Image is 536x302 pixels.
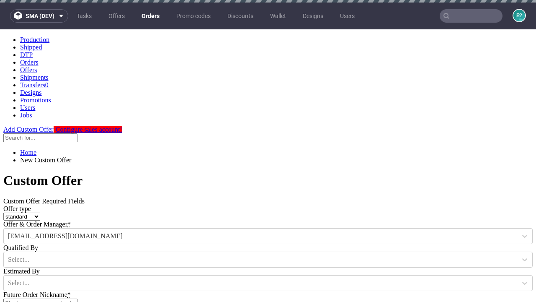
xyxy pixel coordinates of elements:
[56,96,122,104] span: Configure sales account!
[20,67,51,74] a: Promotions
[3,191,71,198] label: Offer & Order Manager
[20,82,32,89] a: Jobs
[67,191,71,198] abbr: required
[20,7,49,14] a: Production
[3,176,31,183] label: Offer type
[3,143,533,159] h1: Custom Offer
[20,75,35,82] a: Users
[171,9,216,23] a: Promo codes
[3,269,77,278] input: Short company name, ie.: 'coca-cola-inc'. Allowed characters: letters, digits, - and _
[72,9,97,23] a: Tasks
[20,52,49,59] a: Transfers0
[3,96,54,104] a: Add Custom Offer
[20,120,36,127] a: Home
[20,60,42,67] a: Designs
[3,168,85,175] span: Custom Offer Required Fields
[20,37,37,44] a: Offers
[335,9,360,23] a: Users
[513,10,525,21] figcaption: e2
[103,9,130,23] a: Offers
[3,262,71,269] label: Future Order Nickname
[45,52,49,59] span: 0
[137,9,165,23] a: Orders
[3,215,38,222] label: Qualified By
[54,96,122,104] a: Configure sales account!
[222,9,258,23] a: Discounts
[298,9,328,23] a: Designs
[20,22,33,29] a: DTP
[20,44,49,52] a: Shipments
[3,238,40,245] label: Estimated By
[20,14,42,21] a: Shipped
[67,262,71,269] abbr: required
[20,127,533,135] li: New Custom Offer
[10,9,68,23] button: sma (dev)
[265,9,291,23] a: Wallet
[20,29,39,36] a: Orders
[3,104,77,113] input: Search for...
[26,13,54,19] span: sma (dev)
